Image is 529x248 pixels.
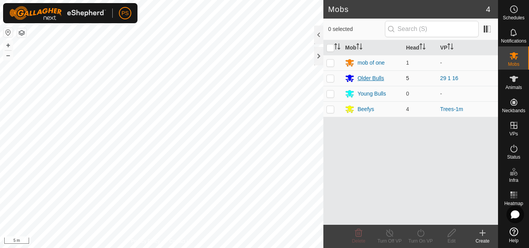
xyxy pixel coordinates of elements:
[169,238,192,245] a: Contact Us
[357,59,385,67] div: mob of one
[503,15,524,20] span: Schedules
[440,106,463,112] a: Trees-1m
[509,178,518,183] span: Infra
[502,108,525,113] span: Neckbands
[131,238,160,245] a: Privacy Policy
[356,44,362,51] p-sorticon: Activate to sort
[9,6,106,20] img: Gallagher Logo
[437,86,498,101] td: -
[486,3,490,15] span: 4
[406,75,409,81] span: 5
[406,91,409,97] span: 0
[509,132,518,136] span: VPs
[352,238,366,244] span: Delete
[17,28,26,38] button: Map Layers
[419,44,426,51] p-sorticon: Activate to sort
[447,44,453,51] p-sorticon: Activate to sort
[509,238,519,243] span: Help
[505,85,522,90] span: Animals
[328,5,486,14] h2: Mobs
[436,238,467,245] div: Edit
[3,51,13,60] button: –
[403,40,437,55] th: Head
[437,40,498,55] th: VP
[334,44,340,51] p-sorticon: Activate to sort
[357,105,374,113] div: Beefys
[501,39,526,43] span: Notifications
[328,25,385,33] span: 0 selected
[504,201,523,206] span: Heatmap
[405,238,436,245] div: Turn On VP
[3,41,13,50] button: +
[374,238,405,245] div: Turn Off VP
[498,224,529,246] a: Help
[357,90,386,98] div: Young Bulls
[385,21,479,37] input: Search (S)
[357,74,384,82] div: Older Bulls
[342,40,403,55] th: Mob
[406,106,409,112] span: 4
[406,60,409,66] span: 1
[122,9,129,17] span: PS
[507,155,520,159] span: Status
[508,62,519,67] span: Mobs
[467,238,498,245] div: Create
[3,28,13,37] button: Reset Map
[440,75,459,81] a: 29 1 16
[437,55,498,70] td: -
